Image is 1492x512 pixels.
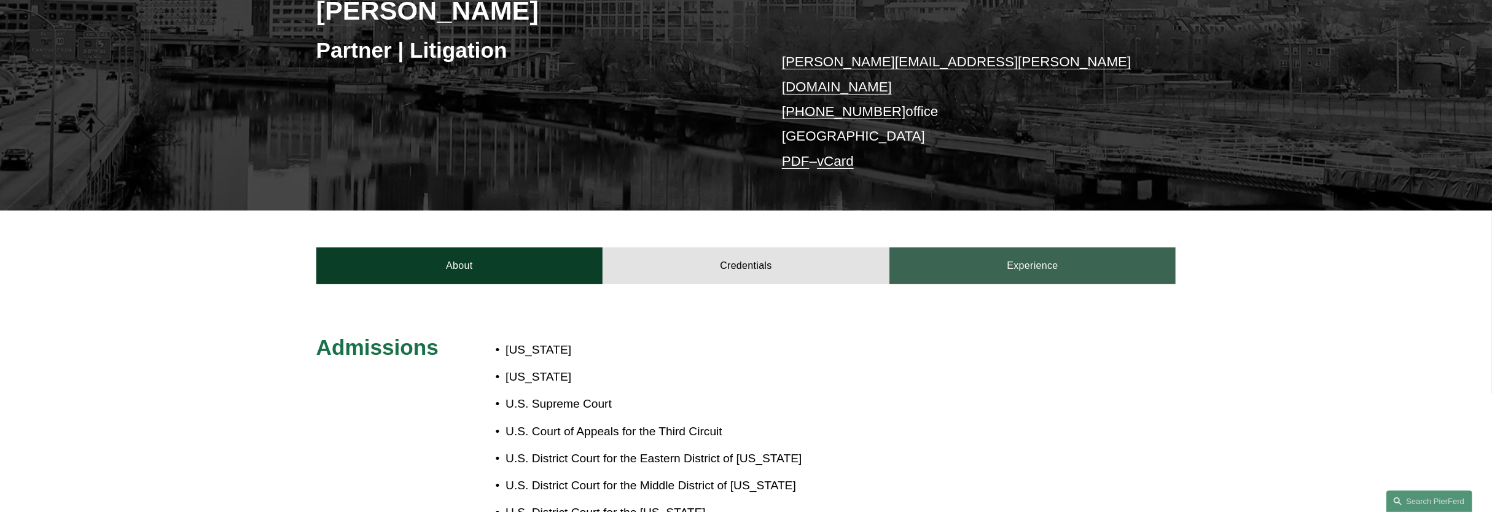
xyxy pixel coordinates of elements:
[506,367,818,388] p: [US_STATE]
[782,153,810,169] a: PDF
[506,421,818,443] p: U.S. Court of Appeals for the Third Circuit
[506,448,818,470] p: U.S. District Court for the Eastern District of [US_STATE]
[316,37,746,64] h3: Partner | Litigation
[506,475,818,497] p: U.S. District Court for the Middle District of [US_STATE]
[1386,491,1472,512] a: Search this site
[889,247,1176,284] a: Experience
[316,247,603,284] a: About
[782,50,1140,174] p: office [GEOGRAPHIC_DATA] –
[506,339,818,361] p: [US_STATE]
[782,104,906,119] a: [PHONE_NUMBER]
[316,335,439,359] span: Admissions
[506,394,818,415] p: U.S. Supreme Court
[603,247,889,284] a: Credentials
[782,54,1131,94] a: [PERSON_NAME][EMAIL_ADDRESS][PERSON_NAME][DOMAIN_NAME]
[817,153,854,169] a: vCard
